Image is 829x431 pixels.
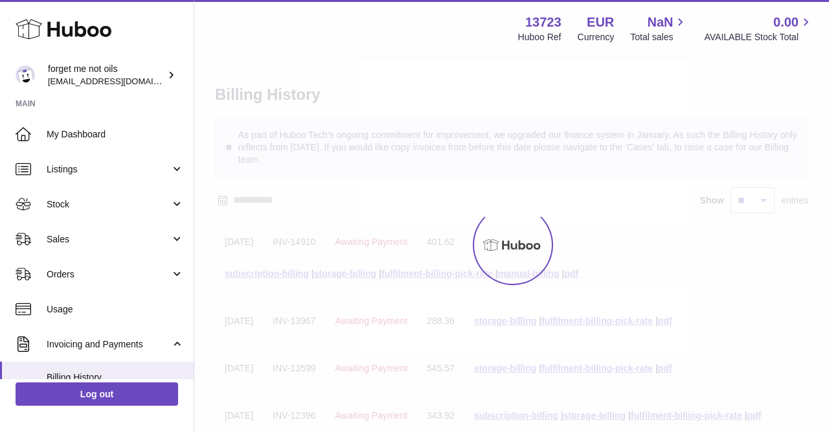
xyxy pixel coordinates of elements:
[47,338,170,351] span: Invoicing and Payments
[47,371,184,384] span: Billing History
[16,65,35,85] img: forgetmenothf@gmail.com
[630,14,688,43] a: NaN Total sales
[47,268,170,281] span: Orders
[773,14,799,31] span: 0.00
[704,31,813,43] span: AVAILABLE Stock Total
[587,14,614,31] strong: EUR
[704,14,813,43] a: 0.00 AVAILABLE Stock Total
[48,63,165,87] div: forget me not oils
[47,303,184,316] span: Usage
[16,382,178,406] a: Log out
[647,14,673,31] span: NaN
[48,76,190,86] span: [EMAIL_ADDRESS][DOMAIN_NAME]
[47,233,170,246] span: Sales
[47,128,184,141] span: My Dashboard
[578,31,615,43] div: Currency
[525,14,562,31] strong: 13723
[47,163,170,176] span: Listings
[630,31,688,43] span: Total sales
[518,31,562,43] div: Huboo Ref
[47,198,170,211] span: Stock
